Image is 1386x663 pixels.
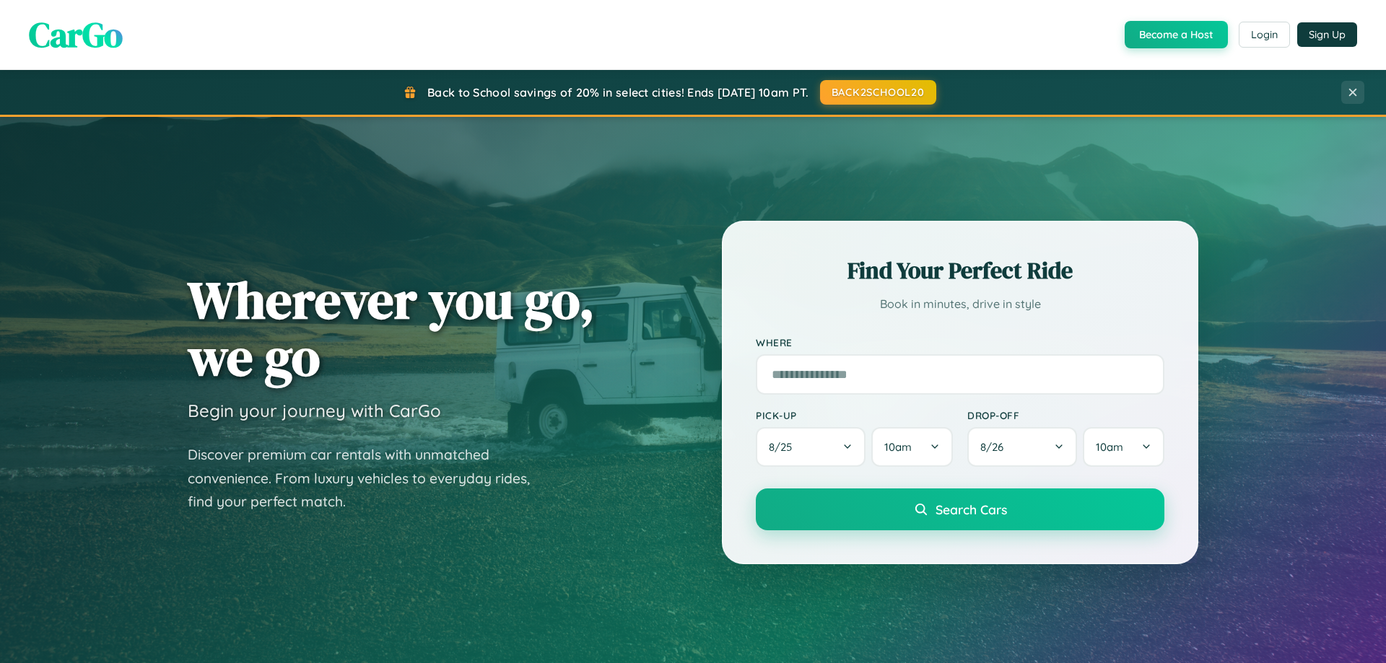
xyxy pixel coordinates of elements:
button: Login [1239,22,1290,48]
label: Where [756,336,1164,348]
button: 8/26 [967,427,1077,467]
span: 10am [1096,440,1123,454]
span: CarGo [29,11,123,58]
span: 10am [884,440,912,454]
span: 8 / 25 [769,440,799,454]
button: Sign Up [1297,22,1357,47]
p: Discover premium car rentals with unmatched convenience. From luxury vehicles to everyday rides, ... [188,443,549,514]
label: Pick-up [756,409,953,421]
button: Become a Host [1125,21,1228,48]
h2: Find Your Perfect Ride [756,255,1164,286]
button: 10am [1083,427,1164,467]
h1: Wherever you go, we go [188,271,595,385]
span: Back to School savings of 20% in select cities! Ends [DATE] 10am PT. [427,85,808,100]
p: Book in minutes, drive in style [756,294,1164,315]
button: BACK2SCHOOL20 [820,80,936,105]
h3: Begin your journey with CarGo [188,400,441,421]
span: Search Cars [936,501,1007,517]
label: Drop-off [967,409,1164,421]
button: 10am [871,427,953,467]
span: 8 / 26 [980,440,1011,454]
button: 8/25 [756,427,866,467]
button: Search Cars [756,488,1164,530]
